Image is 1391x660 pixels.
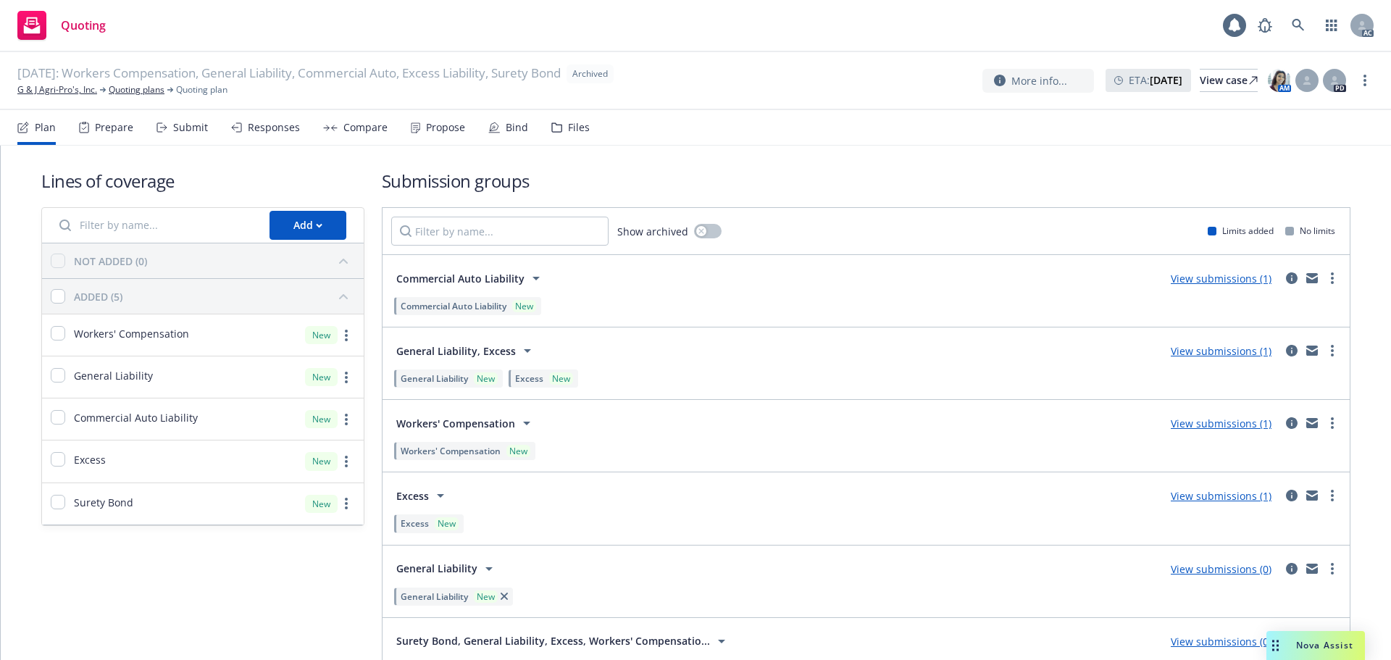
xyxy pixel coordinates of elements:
span: Quoting plan [176,83,227,96]
div: New [549,372,573,385]
div: New [305,326,338,344]
a: mail [1303,270,1321,287]
a: more [1324,270,1341,287]
a: more [338,453,355,470]
a: more [338,495,355,512]
span: Workers' Compensation [74,326,189,341]
button: ADDED (5) [74,285,355,308]
a: View submissions (1) [1171,489,1271,503]
div: New [305,495,338,513]
a: more [1324,487,1341,504]
span: Commercial Auto Liability [401,300,506,312]
a: circleInformation [1283,414,1300,432]
span: General Liability [74,368,153,383]
div: Drag to move [1266,631,1285,660]
span: Commercial Auto Liability [74,410,198,425]
div: NOT ADDED (0) [74,254,147,269]
div: New [305,410,338,428]
button: More info... [982,69,1094,93]
button: Workers' Compensation [391,409,540,438]
button: Nova Assist [1266,631,1365,660]
span: General Liability, Excess [396,343,516,359]
div: Limits added [1208,225,1274,237]
span: Archived [572,67,608,80]
a: circleInformation [1283,270,1300,287]
div: No limits [1285,225,1335,237]
button: NOT ADDED (0) [74,249,355,272]
input: Filter by name... [51,211,261,240]
div: New [506,445,530,457]
input: Filter by name... [391,217,609,246]
a: View case [1200,69,1258,92]
a: more [338,327,355,344]
a: View submissions (1) [1171,272,1271,285]
a: circleInformation [1283,560,1300,577]
span: Show archived [617,224,688,239]
span: Nova Assist [1296,639,1353,651]
a: View submissions (1) [1171,417,1271,430]
div: New [512,300,536,312]
span: Commercial Auto Liability [396,271,525,286]
a: Quoting [12,5,112,46]
div: New [435,517,459,530]
span: ETA : [1129,72,1182,88]
span: Workers' Compensation [401,445,501,457]
a: mail [1303,487,1321,504]
div: New [474,590,498,603]
a: more [1324,342,1341,359]
div: Prepare [95,122,133,133]
span: Excess [401,517,429,530]
a: more [1356,72,1374,89]
a: View submissions (0) [1171,562,1271,576]
button: Excess [391,481,454,510]
a: Switch app [1317,11,1346,40]
a: more [1324,560,1341,577]
span: General Liability [396,561,477,576]
span: [DATE]: Workers Compensation, General Liability, Commercial Auto, Excess Liability, Surety Bond [17,64,561,83]
span: More info... [1011,73,1067,88]
a: mail [1303,342,1321,359]
a: mail [1303,414,1321,432]
span: Surety Bond, General Liability, Excess, Workers' Compensatio... [396,633,710,648]
a: Search [1284,11,1313,40]
a: Quoting plans [109,83,164,96]
span: Quoting [61,20,106,31]
a: circleInformation [1283,487,1300,504]
button: Surety Bond, General Liability, Excess, Workers' Compensatio... [391,627,735,656]
div: Bind [506,122,528,133]
span: General Liability [401,372,468,385]
button: General Liability, Excess [391,336,541,365]
div: New [305,368,338,386]
a: more [1324,414,1341,432]
div: Files [568,122,590,133]
div: Compare [343,122,388,133]
strong: [DATE] [1150,73,1182,87]
a: G & J Agri-Pro's, Inc. [17,83,97,96]
a: mail [1303,560,1321,577]
a: View submissions (1) [1171,344,1271,358]
span: Workers' Compensation [396,416,515,431]
span: Excess [74,452,106,467]
h1: Submission groups [382,169,1350,193]
a: more [338,369,355,386]
a: Report a Bug [1250,11,1279,40]
a: more [338,411,355,428]
div: Plan [35,122,56,133]
div: Submit [173,122,208,133]
div: ADDED (5) [74,289,122,304]
button: Commercial Auto Liability [391,264,550,293]
div: View case [1200,70,1258,91]
span: Surety Bond [74,495,133,510]
a: circleInformation [1283,342,1300,359]
div: Responses [248,122,300,133]
span: General Liability [401,590,468,603]
a: View submissions (0) [1171,635,1271,648]
div: New [474,372,498,385]
div: Propose [426,122,465,133]
button: Add [270,211,346,240]
div: New [305,452,338,470]
img: photo [1268,69,1291,92]
span: Excess [515,372,543,385]
div: Add [293,212,322,239]
h1: Lines of coverage [41,169,364,193]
